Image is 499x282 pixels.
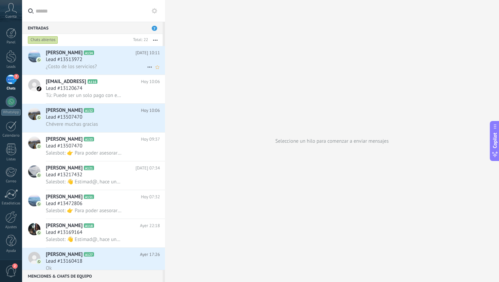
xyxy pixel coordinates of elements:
[140,222,160,229] span: Ayer 22:18
[46,165,82,172] span: [PERSON_NAME]
[46,49,82,56] span: [PERSON_NAME]
[492,133,498,148] span: Copilot
[46,136,82,143] span: [PERSON_NAME]
[37,58,41,62] img: icon
[1,40,21,45] div: Panel
[46,194,82,200] span: [PERSON_NAME]
[1,179,21,184] div: Correo
[22,190,165,219] a: avataricon[PERSON_NAME]A131Hoy 07:32Lead #13472806Salesbot: 👉 Para poder asesorarte mejor, por fa...
[141,107,160,114] span: Hoy 10:06
[22,161,165,190] a: avataricon[PERSON_NAME]A121[DATE] 07:34Lead #13217432Salesbot: 👋 Estimad@, hace unos días nos com...
[46,150,123,156] span: Salesbot: 👉 Para poder asesorarte mejor, por favor elige una opción: 1️⃣ Quiero más información 2...
[46,78,86,85] span: [EMAIL_ADDRESS]
[46,92,123,99] span: Tú: Puede ser un solo pago con escrituras inmediatas o credito directo hasta 24 meses
[46,114,82,121] span: Lead #13507470
[37,230,41,235] img: icon
[22,248,165,276] a: avataricon[PERSON_NAME]A127Ayer 17:26Lead #13160418Ok
[22,104,165,132] a: avataricon[PERSON_NAME]A132Hoy 10:06Lead #13507470Chévere muchas gracias
[28,36,58,44] div: Chats abiertos
[14,74,19,79] span: 7
[37,173,41,178] img: icon
[46,229,82,236] span: Lead #13169164
[22,270,163,282] div: Menciones & Chats de equipo
[46,258,82,265] span: Lead #13160418
[84,51,94,55] span: A134
[46,179,123,185] span: Salesbot: 👋 Estimad@, hace unos días nos comunicamos para compartirte información sobre [GEOGRAPH...
[46,222,82,229] span: [PERSON_NAME]
[46,251,82,258] span: [PERSON_NAME]
[46,265,52,271] span: Ok
[46,143,82,149] span: Lead #13507470
[37,259,41,264] img: icon
[37,86,41,91] img: icon
[1,249,21,253] div: Ayuda
[37,115,41,120] img: icon
[84,166,94,170] span: A121
[5,15,17,19] span: Cuenta
[12,263,18,269] span: 2
[135,49,160,56] span: [DATE] 10:11
[84,252,94,257] span: A127
[130,37,148,43] div: Total: 22
[22,75,165,103] a: avataricon[EMAIL_ADDRESS]A116Hoy 10:06Lead #13120674Tú: Puede ser un solo pago con escrituras inm...
[46,85,82,92] span: Lead #13120674
[1,134,21,138] div: Calendario
[46,200,82,207] span: Lead #13472806
[22,22,163,34] div: Entradas
[135,165,160,172] span: [DATE] 07:34
[46,63,97,70] span: ¿Costo de los servicios?
[1,201,21,206] div: Estadísticas
[46,56,82,63] span: Lead #13513972
[22,219,165,247] a: avataricon[PERSON_NAME]A118Ayer 22:18Lead #13169164Salesbot: 👋 Estimad@, hace unos días nos comun...
[1,109,21,116] div: WhatsApp
[22,133,165,161] a: avataricon[PERSON_NAME]A133Hoy 09:37Lead #13507470Salesbot: 👉 Para poder asesorarte mejor, por fa...
[152,26,157,31] span: 7
[84,195,94,199] span: A131
[46,172,82,178] span: Lead #13217432
[141,194,160,200] span: Hoy 07:32
[46,121,98,127] span: Chévere muchas gracias
[1,65,21,69] div: Leads
[1,225,21,229] div: Ajustes
[140,251,160,258] span: Ayer 17:26
[1,86,21,91] div: Chats
[84,108,94,113] span: A132
[88,79,97,84] span: A116
[22,46,165,75] a: avataricon[PERSON_NAME]A134[DATE] 10:11Lead #13513972¿Costo de los servicios?
[1,157,21,162] div: Listas
[84,137,94,141] span: A133
[141,78,160,85] span: Hoy 10:06
[37,144,41,149] img: icon
[46,236,123,243] span: Salesbot: 👋 Estimad@, hace unos días nos comunicamos para compartirte información sobre [GEOGRAPH...
[46,107,82,114] span: [PERSON_NAME]
[84,223,94,228] span: A118
[37,202,41,206] img: icon
[46,207,123,214] span: Salesbot: 👉 Para poder asesorarte mejor, por favor elige una opción: 1️⃣ Quiero más información 2...
[141,136,160,143] span: Hoy 09:37
[148,34,163,46] button: Más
